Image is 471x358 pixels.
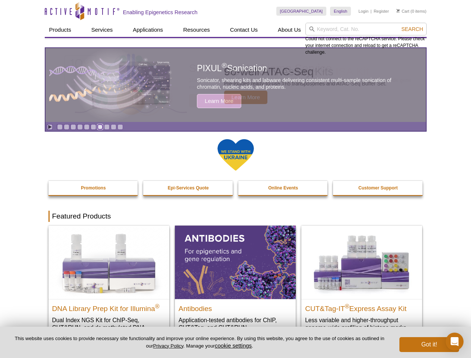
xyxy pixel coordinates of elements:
a: Go to slide 7 [97,124,103,130]
a: Online Events [238,181,329,195]
a: Applications [128,23,167,37]
a: Go to slide 6 [91,124,96,130]
a: Login [358,9,368,14]
button: Search [399,26,425,32]
p: Dual Index NGS Kit for ChIP-Seq, CUT&RUN, and ds methylated DNA assays. [52,316,166,339]
h2: DNA Library Prep Kit for Illumina [52,301,166,313]
p: Sonicator, shearing kits and labware delivering consistent multi-sample sonication of chromatin, ... [197,77,409,90]
article: PIXUL Sonication [45,48,426,122]
strong: Epi-Services Quote [168,185,209,191]
a: Register [374,9,389,14]
strong: Customer Support [358,185,398,191]
a: Resources [179,23,214,37]
li: (0 items) [396,7,427,16]
a: Go to slide 5 [84,124,90,130]
input: Keyword, Cat. No. [305,23,427,35]
img: We Stand With Ukraine [217,138,254,172]
a: CUT&Tag-IT® Express Assay Kit CUT&Tag-IT®Express Assay Kit Less variable and higher-throughput ge... [301,226,422,339]
a: Go to slide 1 [57,124,63,130]
li: | [371,7,372,16]
button: cookie settings [215,342,252,349]
a: Contact Us [226,23,262,37]
p: Less variable and higher-throughput genome-wide profiling of histone marks​. [305,316,418,332]
a: [GEOGRAPHIC_DATA] [276,7,327,16]
a: Toggle autoplay [47,124,53,130]
button: Got it! [399,337,459,352]
sup: ® [155,303,160,309]
a: PIXUL sonication PIXUL®Sonication Sonicator, shearing kits and labware delivering consistent mult... [45,48,426,122]
h2: Featured Products [48,211,423,222]
img: DNA Library Prep Kit for Illumina [48,226,169,299]
sup: ® [222,62,227,70]
a: English [330,7,351,16]
h2: Enabling Epigenetics Research [123,9,198,16]
a: Epi-Services Quote [143,181,233,195]
a: Go to slide 3 [70,124,76,130]
img: Your Cart [396,9,400,13]
span: Search [401,26,423,32]
div: Open Intercom Messenger [446,333,464,351]
a: Promotions [48,181,139,195]
a: Go to slide 2 [64,124,69,130]
img: CUT&Tag-IT® Express Assay Kit [301,226,422,299]
a: Cart [396,9,409,14]
a: About Us [273,23,305,37]
sup: ® [345,303,349,309]
a: DNA Library Prep Kit for Illumina DNA Library Prep Kit for Illumina® Dual Index NGS Kit for ChIP-... [48,226,169,346]
span: Learn More [197,94,241,108]
a: Go to slide 8 [104,124,110,130]
p: Application-tested antibodies for ChIP, CUT&Tag, and CUT&RUN. [179,316,292,332]
a: Go to slide 9 [111,124,116,130]
strong: Online Events [268,185,298,191]
strong: Promotions [81,185,106,191]
a: Go to slide 10 [117,124,123,130]
p: This website uses cookies to provide necessary site functionality and improve your online experie... [12,335,387,349]
a: Products [45,23,76,37]
a: Customer Support [333,181,423,195]
a: Go to slide 4 [77,124,83,130]
a: Services [87,23,117,37]
div: Could not connect to the reCAPTCHA service. Please check your internet connection and reload to g... [305,23,427,56]
h2: CUT&Tag-IT Express Assay Kit [305,301,418,313]
a: Privacy Policy [153,343,183,349]
a: All Antibodies Antibodies Application-tested antibodies for ChIP, CUT&Tag, and CUT&RUN. [175,226,296,339]
span: PIXUL Sonication [197,63,267,73]
img: PIXUL sonication [49,48,172,122]
h2: Antibodies [179,301,292,313]
img: All Antibodies [175,226,296,299]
